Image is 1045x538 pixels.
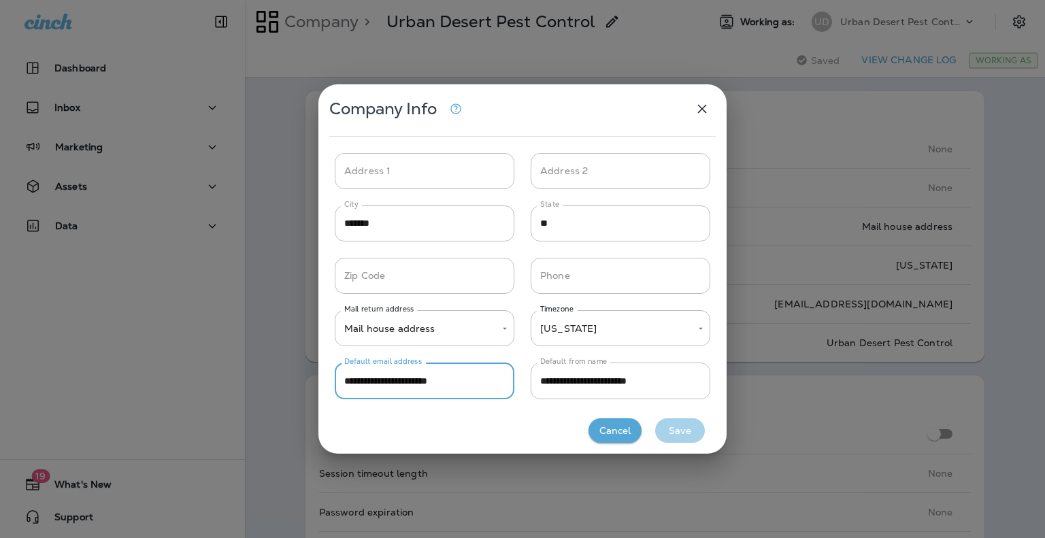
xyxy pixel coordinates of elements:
label: State [540,199,559,209]
button: Cancel [588,418,642,443]
div: Mail house address [335,310,514,346]
label: Default from name [540,356,608,367]
label: City [344,199,359,209]
span: Company Info [329,99,437,119]
label: Default email address [344,356,422,367]
div: [US_STATE] [531,310,710,346]
label: Timezone [540,304,574,314]
label: Mail return address [344,304,414,314]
